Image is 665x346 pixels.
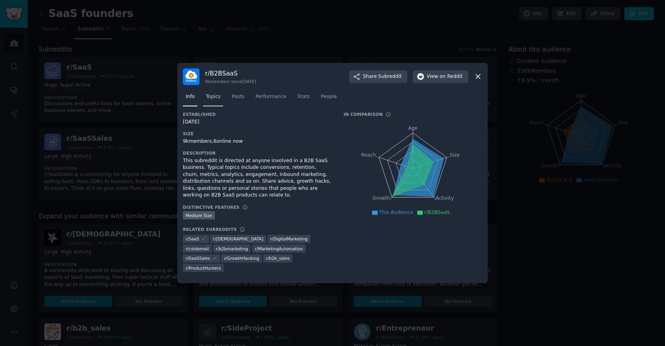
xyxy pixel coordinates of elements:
h3: In Comparison [344,112,383,117]
span: Posts [232,93,244,100]
span: People [321,93,337,100]
span: r/ b2bmarketing [216,246,248,251]
tspan: Growth [372,195,390,201]
a: People [318,91,340,107]
span: Performance [255,93,286,100]
tspan: Age [408,125,418,131]
span: r/ SaaSSales [186,255,210,261]
span: r/ b2b_sales [266,255,290,261]
a: Info [183,91,198,107]
span: Info [186,93,195,100]
span: r/ ProductHunters [186,265,221,271]
div: 9k members, 6 online now [183,138,332,145]
h3: Related Subreddits [183,227,237,232]
button: Viewon Reddit [413,70,468,83]
span: r/ [DEMOGRAPHIC_DATA] [213,236,263,242]
div: This subreddit is directed at anyone involved in a B2B SaaS business. Typical topics include conv... [183,157,332,199]
h3: Established [183,112,332,117]
h3: Description [183,150,332,156]
span: Share [363,73,402,80]
h3: Size [183,131,332,136]
div: 9k members since [DATE] [205,79,256,84]
span: View [427,73,463,80]
a: Stats [294,91,312,107]
span: Stats [297,93,310,100]
h3: r/ B2BSaaS [205,69,256,78]
span: Subreddit [378,73,402,80]
tspan: Size [450,152,460,157]
div: [DATE] [183,119,332,126]
span: on Reddit [440,73,463,80]
div: Medium Size [183,211,215,219]
tspan: Reach [361,152,376,157]
button: ShareSubreddit [349,70,407,83]
img: B2BSaaS [183,68,199,85]
span: r/B2BSaaS [424,210,450,215]
span: Topics [206,93,220,100]
span: This Audience [379,210,413,215]
a: Posts [229,91,247,107]
span: r/ DigitalMarketing [270,236,308,242]
span: r/ SaaS [186,236,199,242]
tspan: Activity [436,195,454,201]
h3: Distinctive Features [183,204,239,210]
span: r/ coldemail [186,246,209,251]
span: r/ MarketingAutomation [255,246,303,251]
span: r/ GrowthHacking [224,255,259,261]
a: Topics [203,91,223,107]
a: Performance [253,91,289,107]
